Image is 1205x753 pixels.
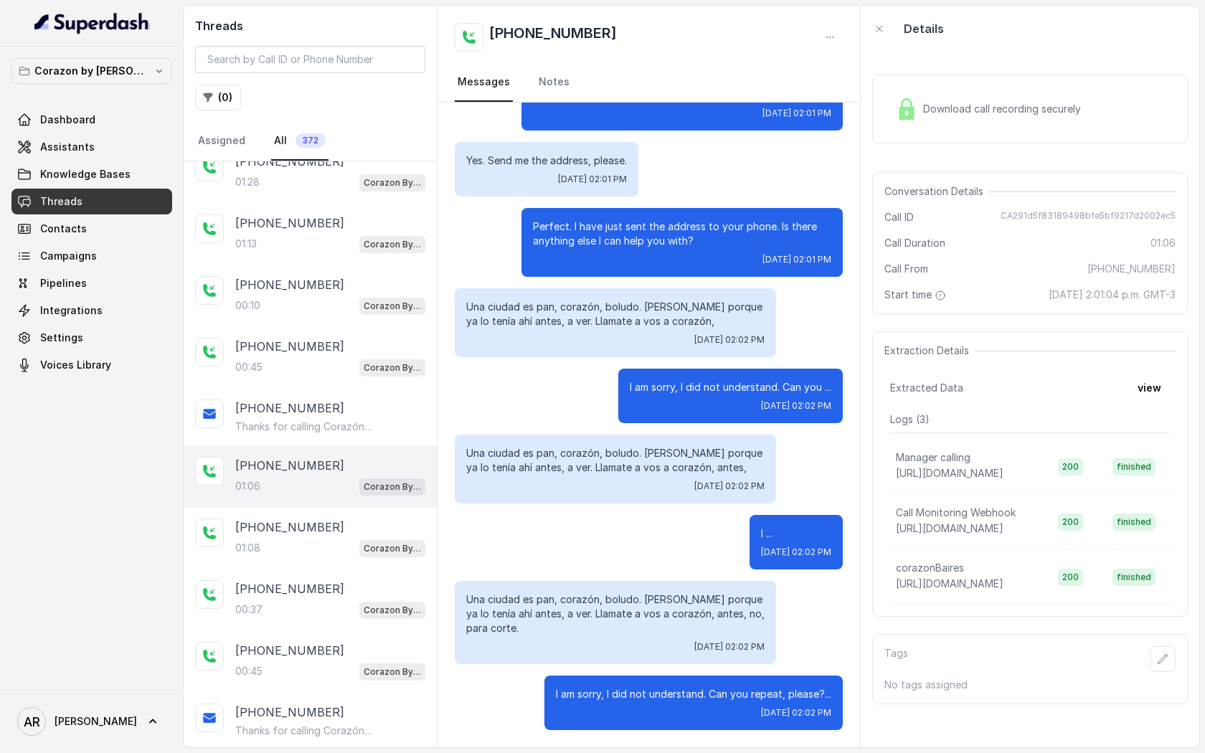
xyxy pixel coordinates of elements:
span: 200 [1058,513,1083,531]
a: Dashboard [11,107,172,133]
span: Download call recording securely [923,102,1087,116]
p: Details [904,20,944,37]
span: [DATE] 2:01:04 p.m. GMT-3 [1049,288,1176,302]
p: [PHONE_NUMBER] [235,338,344,355]
p: Una ciudad es pan, corazón, boludo. [PERSON_NAME] porque ya lo tenía ahí antes, a ver. Llamate a ... [466,300,765,328]
span: Assistants [40,140,95,154]
a: Assistants [11,134,172,160]
p: Yes. Send me the address, please. [466,153,627,168]
span: [DATE] 02:02 PM [694,334,765,346]
p: [PHONE_NUMBER] [235,518,344,536]
p: 01:06 [235,479,260,493]
span: finished [1112,513,1156,531]
a: Contacts [11,216,172,242]
button: (0) [195,85,241,110]
span: [DATE] 02:01 PM [762,254,831,265]
a: Pipelines [11,270,172,296]
span: [DATE] 02:01 PM [558,174,627,185]
p: Corazon By [PERSON_NAME] [364,603,421,617]
a: Messages [455,63,513,102]
p: [PHONE_NUMBER] [235,642,344,659]
span: [URL][DOMAIN_NAME] [896,467,1003,479]
p: [PHONE_NUMBER] [235,457,344,474]
p: Manager calling [896,450,970,465]
p: Corazon By [PERSON_NAME] [364,176,421,190]
a: Threads [11,189,172,214]
p: Logs ( 3 ) [890,412,1170,427]
span: [URL][DOMAIN_NAME] [896,522,1003,534]
a: All372 [271,122,329,161]
p: 00:45 [235,360,263,374]
span: Call From [884,262,928,276]
span: finished [1112,569,1156,586]
text: AR [24,714,40,729]
p: [PHONE_NUMBER] [235,276,344,293]
nav: Tabs [195,122,425,161]
h2: [PHONE_NUMBER] [489,23,617,52]
span: Contacts [40,222,87,236]
p: Tags [884,646,908,672]
p: Una ciudad es pan, corazón, boludo. [PERSON_NAME] porque ya lo tenía ahí antes, a ver. Llamate a ... [466,592,765,635]
p: [PHONE_NUMBER] [235,704,344,721]
span: Conversation Details [884,184,989,199]
p: 00:37 [235,602,263,617]
p: I ... [761,526,831,541]
p: I am sorry, I did not understand. Can you ... [630,380,831,394]
p: Thanks for calling Corazón By [PERSON_NAME]! Want to make a reservation? [URL][DOMAIN_NAME] Call ... [235,420,373,434]
a: Voices Library [11,352,172,378]
span: Dashboard [40,113,95,127]
span: Voices Library [40,358,111,372]
a: Notes [536,63,572,102]
a: Assigned [195,122,248,161]
button: Corazon by [PERSON_NAME] [11,58,172,84]
span: Settings [40,331,83,345]
p: Corazon By [PERSON_NAME] [364,361,421,375]
span: CA291d5f83189498bfe5bf9217d2002ec5 [1001,210,1176,224]
span: 200 [1058,569,1083,586]
span: Extracted Data [890,381,963,395]
p: Corazon By [PERSON_NAME] [364,237,421,252]
span: Call Duration [884,236,945,250]
a: Integrations [11,298,172,323]
p: Corazon By [PERSON_NAME] [364,299,421,313]
a: Knowledge Bases [11,161,172,187]
h2: Threads [195,17,425,34]
span: [DATE] 02:02 PM [694,480,765,492]
span: 200 [1058,458,1083,475]
p: 01:13 [235,237,257,251]
p: corazonBaires [896,561,964,575]
p: Una ciudad es pan, corazón, boludo. [PERSON_NAME] porque ya lo tenía ahí antes, a ver. Llamate a ... [466,446,765,475]
p: Call Monitoring Webhook [896,506,1016,520]
span: [PHONE_NUMBER] [1087,262,1176,276]
img: light.svg [34,11,150,34]
span: [DATE] 02:02 PM [761,400,831,412]
span: 01:06 [1150,236,1176,250]
p: Perfect. I have just sent the address to your phone. Is there anything else I can help you with? [533,219,831,248]
span: Integrations [40,303,103,318]
span: [URL][DOMAIN_NAME] [896,577,1003,589]
p: 01:08 [235,541,260,555]
span: Knowledge Bases [40,167,131,181]
span: 372 [296,133,326,148]
span: Call ID [884,210,914,224]
span: [DATE] 02:02 PM [694,641,765,653]
button: view [1129,375,1170,401]
span: Threads [40,194,82,209]
p: Corazon By [PERSON_NAME] [364,541,421,556]
span: Extraction Details [884,344,975,358]
a: Settings [11,325,172,351]
span: [PERSON_NAME] [55,714,137,729]
span: [DATE] 02:02 PM [761,707,831,719]
input: Search by Call ID or Phone Number [195,46,425,73]
p: Corazon By [PERSON_NAME] [364,665,421,679]
p: Corazon By [PERSON_NAME] [364,480,421,494]
nav: Tabs [455,63,843,102]
span: Campaigns [40,249,97,263]
a: [PERSON_NAME] [11,701,172,742]
p: Corazon by [PERSON_NAME] [34,62,149,80]
p: No tags assigned [884,678,1176,692]
p: [PHONE_NUMBER] [235,153,344,170]
p: I am sorry, I did not understand. Can you repeat, please?... [556,687,831,701]
p: 00:45 [235,664,263,678]
p: [PHONE_NUMBER] [235,214,344,232]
